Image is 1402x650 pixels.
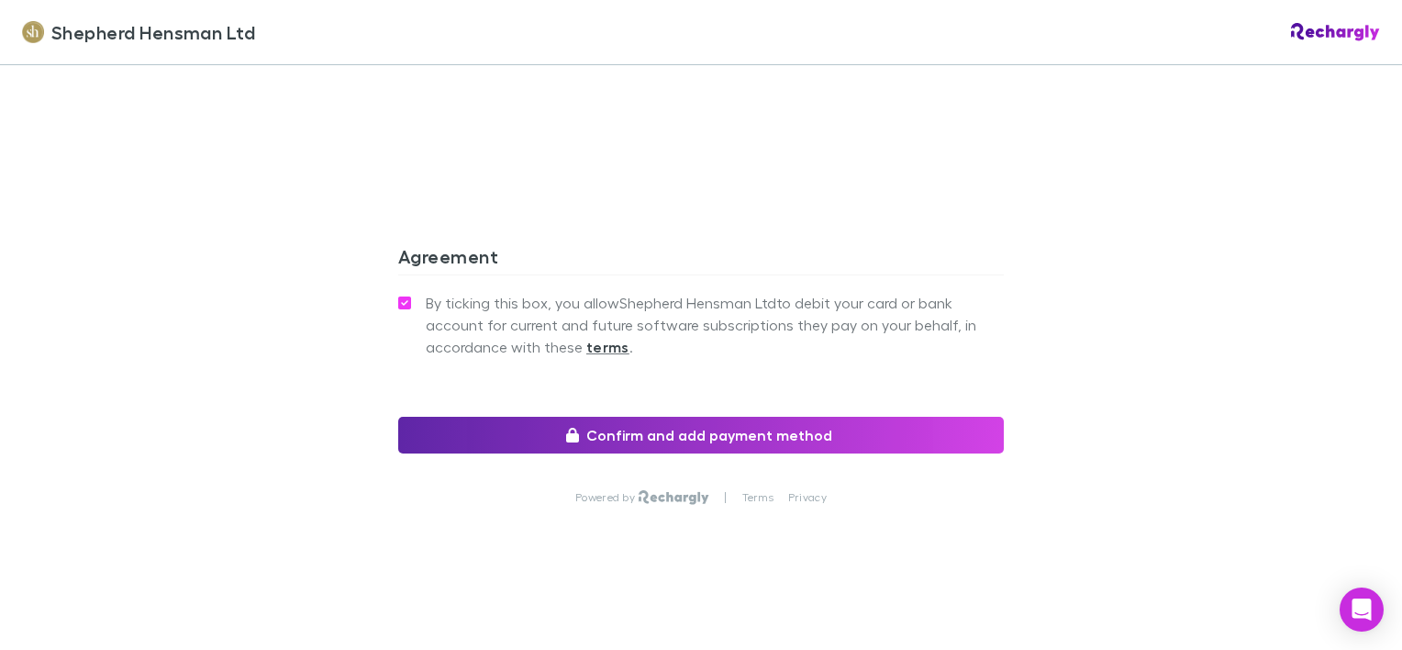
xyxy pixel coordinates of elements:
button: Confirm and add payment method [398,417,1004,454]
a: Terms [742,490,773,505]
img: Shepherd Hensman Ltd's Logo [22,21,44,43]
img: Rechargly Logo [1291,23,1380,41]
div: Open Intercom Messenger [1340,588,1384,632]
p: Powered by [575,490,639,505]
strong: terms [586,338,629,356]
span: By ticking this box, you allow Shepherd Hensman Ltd to debit your card or bank account for curren... [426,292,1004,358]
h3: Agreement [398,245,1004,275]
img: Rechargly Logo [639,490,709,505]
p: | [724,490,727,505]
span: Shepherd Hensman Ltd [51,18,255,46]
a: Privacy [788,490,827,505]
